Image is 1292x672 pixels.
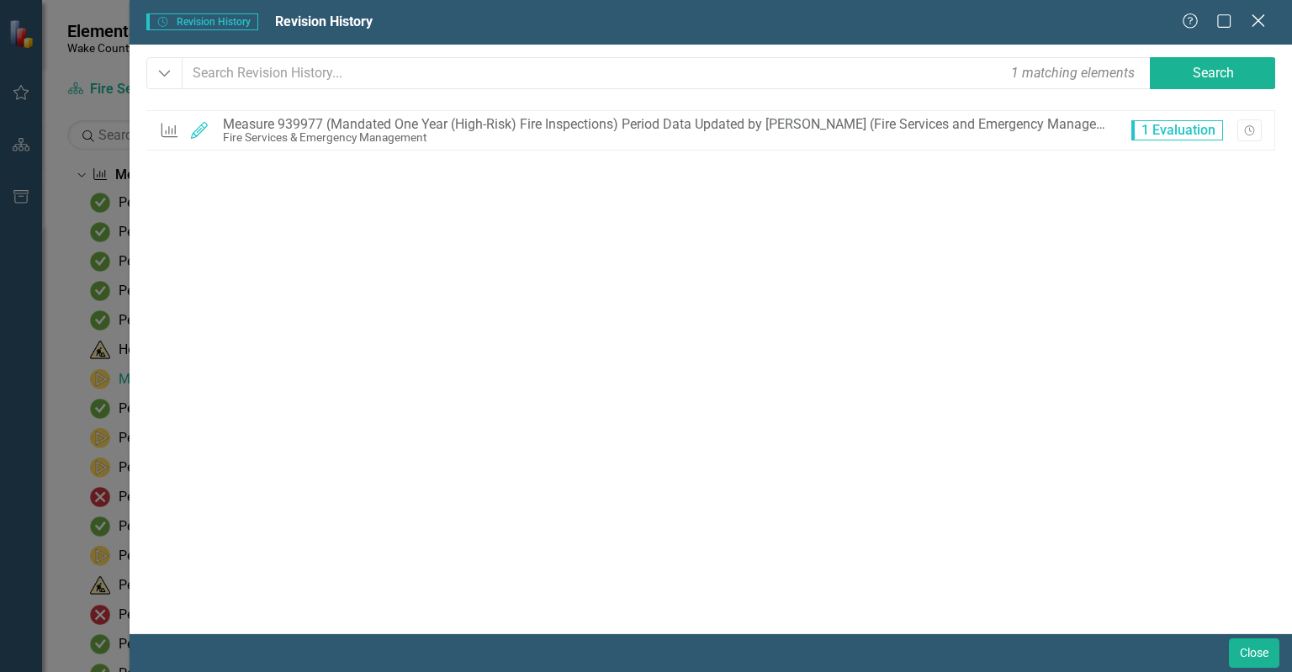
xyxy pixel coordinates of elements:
div: Measure 939977 (Mandated One Year (High-Risk) Fire Inspections) Period Data Updated by [PERSON_NA... [223,117,1115,132]
input: Search Revision History... [182,57,1152,89]
span: Revision History [146,13,258,30]
span: Revision History [275,13,373,29]
span: 1 Evaluation [1131,120,1223,140]
div: 1 matching elements [1007,59,1139,87]
div: Fire Services & Emergency Management [223,131,1115,144]
button: Search [1150,57,1276,89]
button: Close [1229,638,1279,668]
